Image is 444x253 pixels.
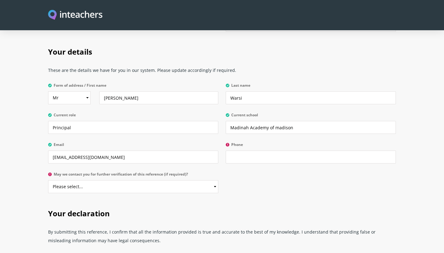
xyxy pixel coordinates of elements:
p: By submitting this reference, I confirm that all the information provided is true and accurate to... [48,225,396,251]
label: Current role [48,113,218,121]
label: Form of address / First name [48,83,218,91]
span: Your declaration [48,208,110,218]
span: Your details [48,47,92,57]
label: Email [48,143,218,151]
img: Inteachers [48,10,102,21]
p: These are the details we have for you in our system. Please update accordingly if required. [48,64,396,81]
a: Visit this site's homepage [48,10,102,21]
label: Current school [226,113,396,121]
label: May we contact you for further verification of this reference (if required)? [48,172,218,180]
label: Last name [226,83,396,91]
label: Phone [226,143,396,151]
